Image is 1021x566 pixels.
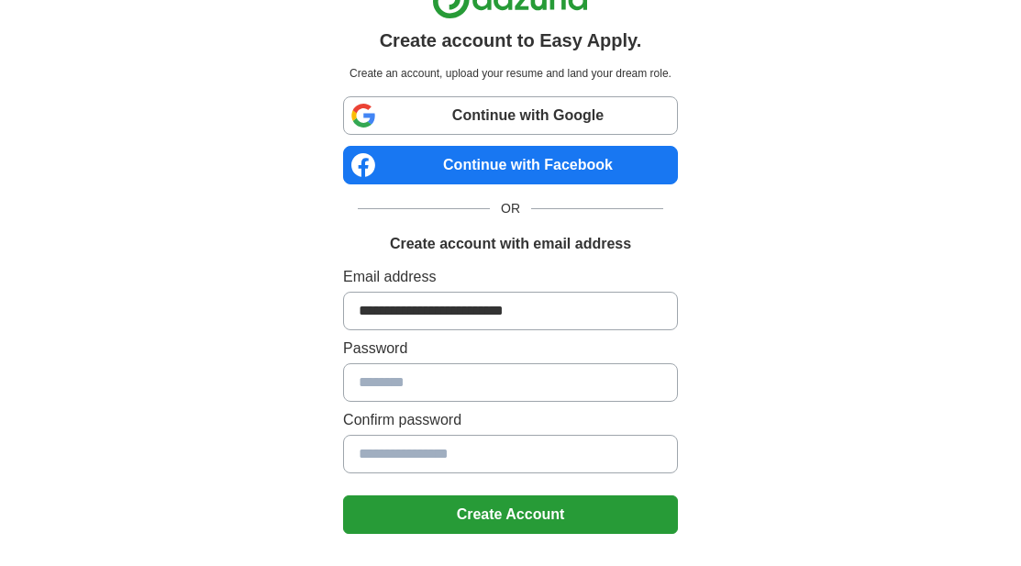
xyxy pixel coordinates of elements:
[490,199,531,218] span: OR
[343,96,678,135] a: Continue with Google
[343,409,678,431] label: Confirm password
[343,495,678,534] button: Create Account
[380,27,642,54] h1: Create account to Easy Apply.
[390,233,631,255] h1: Create account with email address
[347,65,674,82] p: Create an account, upload your resume and land your dream role.
[343,338,678,360] label: Password
[343,266,678,288] label: Email address
[343,146,678,184] a: Continue with Facebook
